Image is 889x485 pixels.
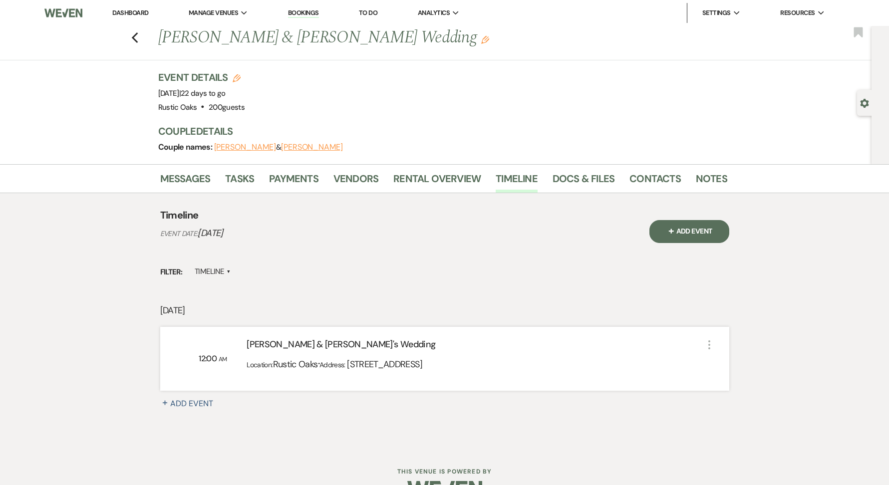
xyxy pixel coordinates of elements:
[158,26,605,50] h1: [PERSON_NAME] & [PERSON_NAME] Wedding
[860,98,869,107] button: Open lead details
[214,142,343,152] span: &
[160,229,198,238] span: Event Date:
[158,124,717,138] h3: Couple Details
[160,208,199,222] h4: Timeline
[158,142,214,152] span: Couple names:
[393,171,481,193] a: Rental Overview
[481,35,489,44] button: Edit
[702,8,731,18] span: Settings
[649,220,729,243] button: Plus SignAdd Event
[179,88,226,98] span: |
[195,265,231,278] label: Timeline
[359,8,377,17] a: To Do
[227,268,231,276] span: ▲
[553,171,614,193] a: Docs & Files
[347,358,422,370] span: [STREET_ADDRESS]
[333,171,378,193] a: Vendors
[158,102,197,112] span: Rustic Oaks
[160,395,170,405] span: Plus Sign
[158,70,245,84] h3: Event Details
[112,8,148,17] a: Dashboard
[418,8,450,18] span: Analytics
[496,171,538,193] a: Timeline
[160,266,183,278] span: Filter:
[225,171,254,193] a: Tasks
[247,360,273,369] span: Location:
[160,303,729,318] p: [DATE]
[44,2,82,23] img: Weven Logo
[209,102,245,112] span: 200 guests
[318,356,319,371] span: ·
[181,88,226,98] span: 22 days to go
[288,8,319,18] a: Bookings
[247,338,703,355] div: [PERSON_NAME] & [PERSON_NAME]'s Wedding
[160,171,211,193] a: Messages
[696,171,727,193] a: Notes
[158,88,226,98] span: [DATE]
[198,227,223,239] span: [DATE]
[629,171,681,193] a: Contacts
[269,171,318,193] a: Payments
[219,355,227,363] span: AM
[666,226,676,236] span: Plus Sign
[319,360,347,369] span: Address:
[281,143,343,151] button: [PERSON_NAME]
[189,8,238,18] span: Manage Venues
[160,398,225,410] button: Plus SignAdd Event
[780,8,815,18] span: Resources
[273,358,318,370] span: Rustic Oaks
[214,143,276,151] button: [PERSON_NAME]
[199,353,218,364] span: 12:00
